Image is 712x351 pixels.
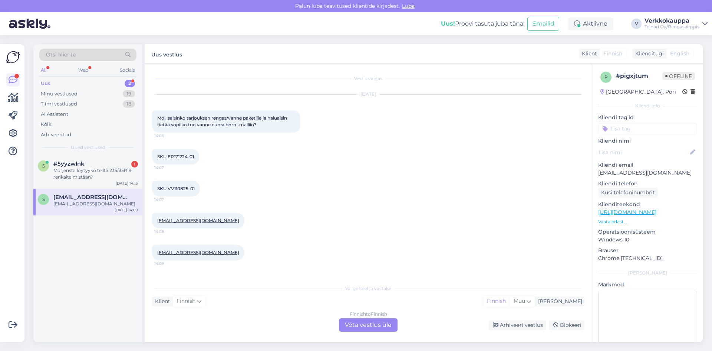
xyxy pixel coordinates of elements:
[53,194,131,201] span: sks.95@hotmail.com
[41,90,78,98] div: Minu vestlused
[645,18,708,30] a: VerkkokauppaTeinari Oy/Rengaskirppis
[152,298,170,305] div: Klient
[115,207,138,213] div: [DATE] 14:09
[598,236,697,244] p: Windows 10
[604,74,608,80] span: p
[598,180,697,188] p: Kliendi telefon
[598,218,697,225] p: Vaata edasi ...
[549,320,584,330] div: Blokeeri
[154,133,182,139] span: 14:06
[441,20,455,27] b: Uus!
[579,50,597,58] div: Klient
[483,296,510,307] div: Finnish
[131,161,138,168] div: 1
[598,209,656,215] a: [URL][DOMAIN_NAME]
[598,123,697,134] input: Lisa tag
[670,50,689,58] span: English
[116,181,138,186] div: [DATE] 14:13
[71,144,105,151] span: Uued vestlused
[152,285,584,292] div: Valige keel ja vastake
[157,154,194,159] span: SKU ER171224-01
[53,201,138,207] div: [EMAIL_ADDRESS][DOMAIN_NAME]
[599,148,689,156] input: Lisa nimi
[151,49,182,59] label: Uus vestlus
[598,114,697,121] p: Kliendi tag'id
[123,100,135,108] div: 18
[125,80,135,87] div: 2
[177,297,195,305] span: Finnish
[598,169,697,177] p: [EMAIL_ADDRESS][DOMAIN_NAME]
[77,65,90,75] div: Web
[598,281,697,289] p: Märkmed
[600,88,676,96] div: [GEOGRAPHIC_DATA], Pori
[598,103,697,109] div: Kliendi info
[41,80,50,87] div: Uus
[152,75,584,82] div: Vestlus algas
[535,298,582,305] div: [PERSON_NAME]
[598,247,697,254] p: Brauser
[39,65,48,75] div: All
[41,121,52,128] div: Kõik
[603,50,622,58] span: Finnish
[6,50,20,64] img: Askly Logo
[53,167,138,181] div: Morjensta löytyykö teiltä 235/35R19 renkaita mistään?
[598,228,697,236] p: Operatsioonisüsteem
[350,311,387,318] div: Finnish to Finnish
[157,115,288,127] span: Moi, saisinko tarjouksen rengas/vanne paketille ja haluaisin tietää sopiiko tuo vanne cupra born ...
[527,17,559,31] button: Emailid
[598,137,697,145] p: Kliendi nimi
[41,100,77,108] div: Tiimi vestlused
[400,3,417,9] span: Luba
[598,201,697,208] p: Klienditeekond
[46,51,76,59] span: Otsi kliente
[598,270,697,276] div: [PERSON_NAME]
[598,188,658,198] div: Küsi telefoninumbrit
[645,24,699,30] div: Teinari Oy/Rengaskirppis
[568,17,613,30] div: Aktiivne
[441,19,524,28] div: Proovi tasuta juba täna:
[123,90,135,98] div: 19
[489,320,546,330] div: Arhiveeri vestlus
[645,18,699,24] div: Verkkokauppa
[514,298,525,304] span: Muu
[152,91,584,98] div: [DATE]
[53,160,85,167] span: #5yyzwlnk
[598,254,697,262] p: Chrome [TECHNICAL_ID]
[154,165,182,170] span: 14:07
[154,229,182,234] span: 14:08
[42,196,45,202] span: s
[41,111,68,118] div: AI Assistent
[157,186,195,191] span: SKU VV110825-01
[339,318,398,332] div: Võta vestlus üle
[118,65,136,75] div: Socials
[598,161,697,169] p: Kliendi email
[154,197,182,202] span: 14:07
[157,250,239,255] a: [EMAIL_ADDRESS][DOMAIN_NAME]
[631,19,642,29] div: V
[157,218,239,223] a: [EMAIL_ADDRESS][DOMAIN_NAME]
[632,50,664,58] div: Klienditugi
[154,261,182,266] span: 14:09
[41,131,71,139] div: Arhiveeritud
[42,163,45,169] span: 5
[662,72,695,80] span: Offline
[616,72,662,81] div: # pigxjtum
